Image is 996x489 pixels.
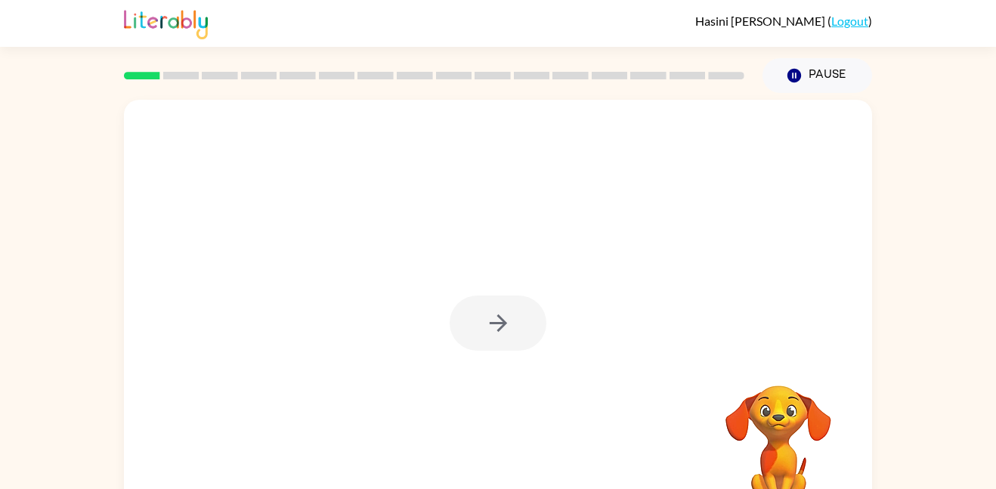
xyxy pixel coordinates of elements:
[695,14,872,28] div: ( )
[695,14,827,28] span: Hasini [PERSON_NAME]
[831,14,868,28] a: Logout
[124,6,208,39] img: Literably
[762,58,872,93] button: Pause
